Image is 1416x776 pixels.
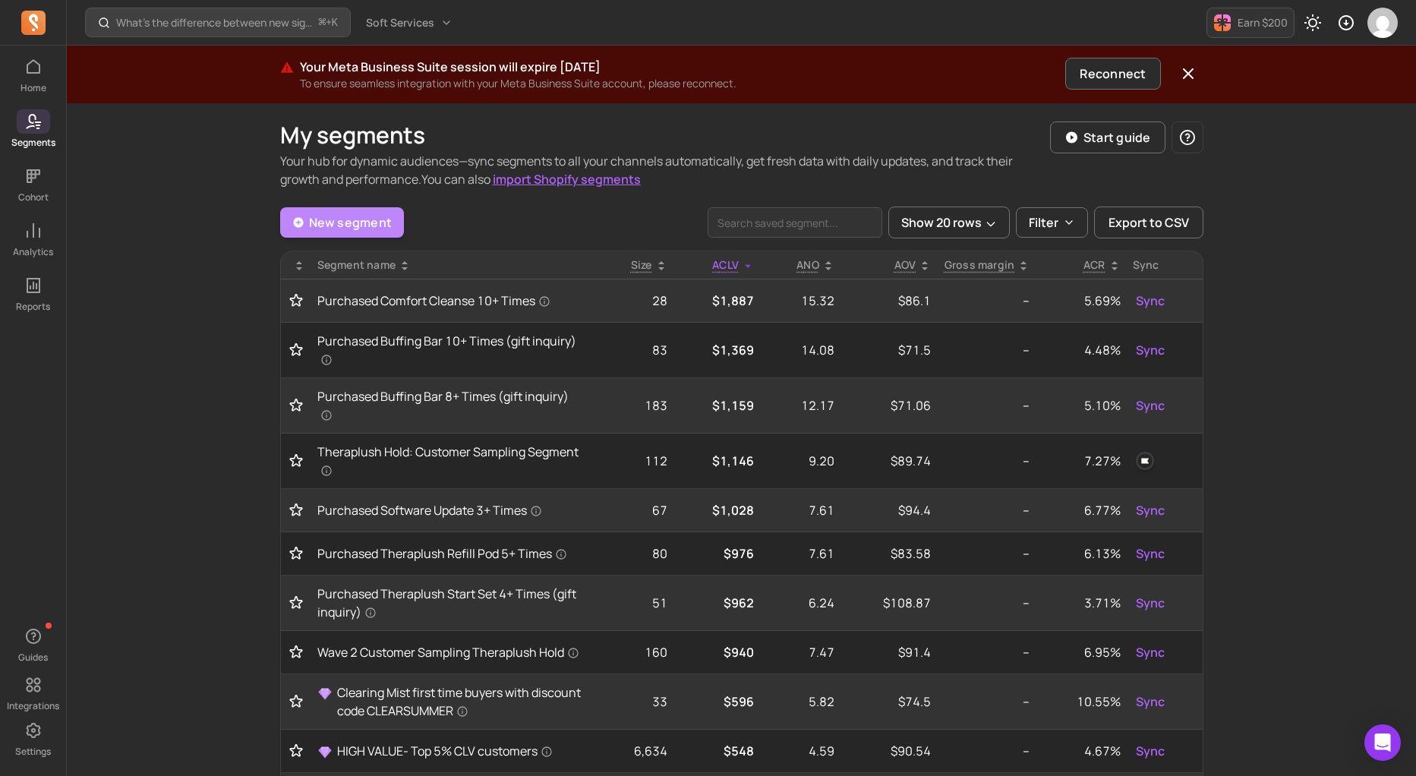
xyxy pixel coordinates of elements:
p: What’s the difference between new signups and new customers? [116,15,313,30]
p: 7.47 [766,643,834,661]
button: Toggle favorite [287,398,305,413]
span: Sync [1136,396,1165,415]
p: Filter [1029,213,1058,232]
p: $962 [680,594,754,612]
p: $1,369 [680,341,754,359]
p: 12.17 [766,396,834,415]
span: Wave 2 Customer Sampling Theraplush Hold [317,643,579,661]
p: AOV [894,257,916,273]
p: 6.24 [766,594,834,612]
p: -- [943,742,1030,760]
p: 183 [594,396,667,415]
p: ACR [1083,257,1105,273]
button: Guides [17,621,50,667]
span: Sync [1136,692,1165,711]
button: Toggle favorite [287,503,305,518]
p: 28 [594,292,667,310]
a: Purchased Buffing Bar 8+ Times (gift inquiry) [317,387,582,424]
p: 67 [594,501,667,519]
a: New segment [280,207,405,238]
p: 83 [594,341,667,359]
a: Purchased Theraplush Refill Pod 5+ Times [317,544,582,563]
button: Toggle favorite [287,293,305,308]
p: -- [943,544,1030,563]
p: Gross margin [945,257,1015,273]
p: $596 [680,692,754,711]
button: Toggle dark mode [1298,8,1328,38]
button: Earn $200 [1206,8,1295,38]
p: -- [943,292,1030,310]
span: Sync [1136,742,1165,760]
a: HIGH VALUE- Top 5% CLV customers [317,742,582,760]
button: Sync [1133,338,1168,362]
p: $90.54 [847,742,931,760]
button: Reconnect [1065,58,1160,90]
div: Segment name [317,257,582,273]
img: avatar [1367,8,1398,38]
button: Toggle favorite [287,453,305,468]
p: 6.77% [1042,501,1120,519]
span: Sync [1136,544,1165,563]
button: klaviyo [1133,449,1157,473]
button: Sync [1133,739,1168,763]
div: Sync [1133,257,1197,273]
p: $86.1 [847,292,931,310]
p: 14.08 [766,341,834,359]
button: Filter [1016,207,1088,238]
button: Start guide [1050,121,1165,153]
a: import Shopify segments [493,171,641,188]
p: Home [20,82,46,94]
p: 5.10% [1042,396,1120,415]
span: Export to CSV [1109,213,1189,232]
p: Segments [11,137,55,149]
p: Cohort [18,191,49,203]
p: Start guide [1083,128,1151,147]
p: -- [943,501,1030,519]
p: 10.55% [1042,692,1120,711]
p: 4.67% [1042,742,1120,760]
button: Sync [1133,289,1168,313]
p: -- [943,452,1030,470]
p: 80 [594,544,667,563]
p: 112 [594,452,667,470]
span: You can also [421,171,641,188]
p: -- [943,643,1030,661]
button: Export to CSV [1094,207,1203,238]
p: Earn $200 [1238,15,1288,30]
p: -- [943,692,1030,711]
span: Sync [1136,501,1165,519]
p: 4.48% [1042,341,1120,359]
span: Clearing Mist first time buyers with discount code CLEARSUMMER [337,683,582,720]
p: 15.32 [766,292,834,310]
p: $548 [680,742,754,760]
a: Purchased Software Update 3+ Times [317,501,582,519]
p: $71.06 [847,396,931,415]
p: $1,887 [680,292,754,310]
p: $74.5 [847,692,931,711]
button: Sync [1133,498,1168,522]
div: Open Intercom Messenger [1364,724,1401,761]
p: $94.4 [847,501,931,519]
button: What’s the difference between new signups and new customers?⌘+K [85,8,351,37]
button: Sync [1133,689,1168,714]
button: Toggle favorite [287,546,305,561]
span: Soft Services [366,15,434,30]
a: Purchased Buffing Bar 10+ Times (gift inquiry) [317,332,582,368]
p: Settings [15,746,51,758]
span: Sync [1136,292,1165,310]
span: + [319,14,338,30]
span: Size [631,257,652,272]
a: Theraplush Hold: Customer Sampling Segment [317,443,582,479]
span: Purchased Theraplush Refill Pod 5+ Times [317,544,567,563]
p: 9.20 [766,452,834,470]
p: Your Meta Business Suite session will expire [DATE] [300,58,1060,76]
p: Analytics [13,246,53,258]
span: Purchased Software Update 3+ Times [317,501,542,519]
button: Toggle favorite [287,743,305,759]
a: Clearing Mist first time buyers with discount code CLEARSUMMER [317,683,582,720]
p: 33 [594,692,667,711]
a: Purchased Theraplush Start Set 4+ Times (gift inquiry) [317,585,582,621]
